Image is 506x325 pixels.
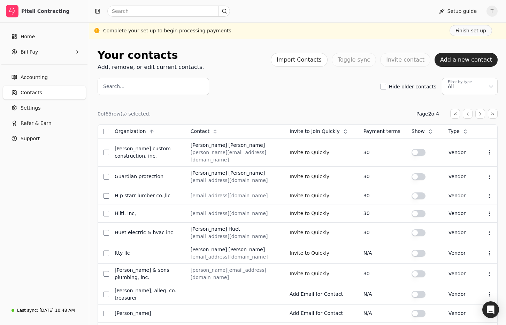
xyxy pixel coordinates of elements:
button: Select row [103,230,109,236]
button: Show [412,126,437,137]
div: 30 [363,270,400,277]
span: Settings [21,104,40,112]
span: Contacts [21,89,42,96]
div: Your contacts [98,47,204,63]
button: Select row [103,193,109,199]
span: Type [449,128,460,135]
span: Bill Pay [21,48,38,56]
div: N/A [363,310,400,317]
div: [EMAIL_ADDRESS][DOMAIN_NAME] [191,233,278,240]
button: Invite to Quickly [290,208,329,219]
div: Complete your set up to begin processing payments. [103,27,233,34]
div: 30 [363,173,400,180]
div: vendor [449,229,472,236]
div: Huet [228,225,240,233]
div: [PERSON_NAME] [191,225,227,233]
button: T [486,6,498,17]
div: [EMAIL_ADDRESS][DOMAIN_NAME] [191,177,278,184]
input: Search [107,6,230,17]
div: [PERSON_NAME] Custom Construction, Inc. [115,145,179,160]
a: Contacts [3,86,86,100]
div: vendor [449,210,472,217]
div: [PERSON_NAME][EMAIL_ADDRESS][DOMAIN_NAME] [191,149,278,164]
div: [PERSON_NAME], Alleg. Co. Treasurer [115,287,179,302]
button: Select row [103,271,109,277]
div: 30 [363,229,400,236]
button: Select all [103,129,109,134]
div: Add Email for Contact [290,310,352,317]
button: Type [449,126,472,137]
button: Select row [103,150,109,155]
button: Add a new contact [435,53,498,67]
button: Select row [103,292,109,297]
div: Page 2 of 4 [416,110,439,118]
div: 0 of 65 row(s) selected. [98,110,151,118]
a: Home [3,30,86,43]
button: Select row [103,311,109,316]
div: vendor [449,270,472,277]
div: vendor [449,173,472,180]
div: N/A [363,249,400,257]
button: Invite to Quickly [290,227,329,238]
div: Hilti, Inc, [115,210,179,217]
button: Invite to Quickly [290,171,329,182]
span: Invite to join Quickly [290,128,340,135]
div: Add, remove, or edit current contacts. [98,63,204,71]
div: 30 [363,149,400,156]
button: Contact [191,126,222,137]
button: Select row [103,174,109,180]
div: [PERSON_NAME][EMAIL_ADDRESS][DOMAIN_NAME] [191,267,278,281]
div: vendor [449,149,472,156]
div: Filter by type [448,79,472,85]
a: Settings [3,101,86,115]
label: Search... [103,83,124,90]
div: N/A [363,291,400,298]
label: Hide older contacts [389,84,436,89]
span: Contact [191,128,209,135]
div: Payment terms [363,128,400,135]
button: Invite to Quickly [290,147,329,158]
div: Pitell Contracting [21,8,83,15]
a: Accounting [3,70,86,84]
div: itty LLC [115,249,179,257]
span: Accounting [21,74,48,81]
button: Invite to Quickly [290,248,329,259]
a: Last sync:[DATE] 10:48 AM [3,304,86,317]
button: Organization [115,126,159,137]
div: H P Starr Lumber Co.,LLC [115,192,179,199]
div: [PERSON_NAME] [191,169,227,177]
button: Invite to Quickly [290,268,329,279]
span: Show [412,128,425,135]
div: vendor [449,291,472,298]
button: Bill Pay [3,45,86,59]
div: Huet Electric & HVAC Inc [115,229,179,236]
button: Invite to join Quickly [290,126,352,137]
button: Setup guide [434,6,482,17]
div: Add Email for Contact [290,291,352,298]
button: Select row [103,211,109,216]
div: [EMAIL_ADDRESS][DOMAIN_NAME] [191,192,278,199]
span: Home [21,33,35,40]
span: Support [21,135,40,142]
div: 30 [363,192,400,199]
div: Guardian Protection [115,173,179,180]
div: [DATE] 10:48 AM [39,307,75,314]
div: [PERSON_NAME] [228,169,265,177]
div: [PERSON_NAME] [191,246,227,253]
div: [PERSON_NAME] & Sons Plumbing, Inc. [115,267,179,281]
div: [PERSON_NAME] [191,142,227,149]
div: vendor [449,192,472,199]
div: 30 [363,210,400,217]
div: Last sync: [17,307,38,314]
button: Support [3,132,86,145]
div: vendor [449,249,472,257]
div: [PERSON_NAME] [115,310,179,317]
span: Organization [115,128,146,135]
button: Finish set up [450,25,492,36]
span: Refer & Earn [21,120,52,127]
div: [EMAIL_ADDRESS][DOMAIN_NAME] [191,253,278,261]
button: Refer & Earn [3,116,86,130]
div: Open Intercom Messenger [482,301,499,318]
div: [PERSON_NAME] [228,142,265,149]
